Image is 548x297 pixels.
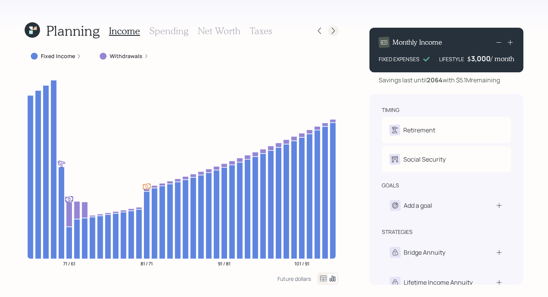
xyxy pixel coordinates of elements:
tspan: 91 / 81 [218,260,231,267]
h4: / month [491,55,514,63]
div: Retirement [403,125,435,135]
tspan: 101 / 91 [294,260,309,267]
h3: Net Worth [198,25,241,37]
div: 3,000 [471,54,491,63]
div: goals [382,182,399,189]
h4: $ [467,55,471,63]
div: timing [382,106,399,114]
tspan: 71 / 61 [63,260,75,267]
tspan: 81 / 71 [140,260,153,267]
div: Add a goal [404,201,432,210]
div: FIXED EXPENSES [379,55,419,63]
label: Withdrawals [110,52,142,60]
div: strategies [382,228,413,236]
div: Lifetime Income Annuity [404,278,473,287]
div: Social Security [403,155,446,164]
h3: Taxes [250,25,272,37]
h4: Monthly Income [393,38,442,47]
div: LIFESTYLE [439,55,464,63]
div: Savings last until with $5.1M remaining [379,75,500,85]
h3: Income [109,25,140,37]
b: 2064 [427,76,443,84]
div: Future dollars [277,275,311,282]
label: Fixed Income [41,52,75,60]
div: Bridge Annuity [404,248,445,257]
h3: Spending [149,25,189,37]
h1: Planning [46,22,100,39]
